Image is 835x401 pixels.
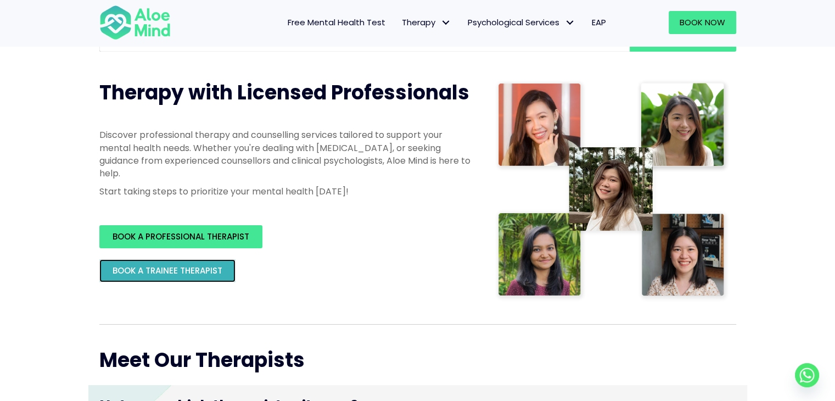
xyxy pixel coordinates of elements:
[584,11,614,34] a: EAP
[795,363,819,387] a: Whatsapp
[99,185,473,198] p: Start taking steps to prioritize your mental health [DATE]!
[394,11,459,34] a: TherapyTherapy: submenu
[185,11,614,34] nav: Menu
[592,16,606,28] span: EAP
[99,225,262,248] a: BOOK A PROFESSIONAL THERAPIST
[99,259,236,282] a: BOOK A TRAINEE THERAPIST
[438,15,454,31] span: Therapy: submenu
[99,346,305,374] span: Meet Our Therapists
[562,15,578,31] span: Psychological Services: submenu
[113,265,222,276] span: BOOK A TRAINEE THERAPIST
[288,16,385,28] span: Free Mental Health Test
[99,4,171,41] img: Aloe mind Logo
[279,11,394,34] a: Free Mental Health Test
[495,79,730,302] img: Therapist collage
[113,231,249,242] span: BOOK A PROFESSIONAL THERAPIST
[99,79,469,107] span: Therapy with Licensed Professionals
[669,11,736,34] a: Book Now
[459,11,584,34] a: Psychological ServicesPsychological Services: submenu
[468,16,575,28] span: Psychological Services
[680,16,725,28] span: Book Now
[402,16,451,28] span: Therapy
[99,129,473,180] p: Discover professional therapy and counselling services tailored to support your mental health nee...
